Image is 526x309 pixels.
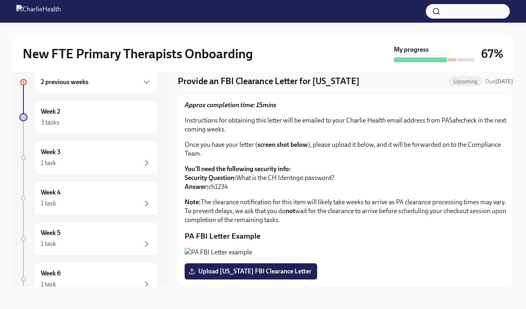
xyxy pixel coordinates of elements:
[257,141,308,148] strong: screen shot below
[394,45,429,54] strong: My progress
[41,229,61,237] h6: Week 5
[185,140,506,158] p: Once you have your letter ( ), please upload it below, and it will be forwarded on to the Complia...
[448,78,482,85] span: Upcoming
[23,46,253,62] h2: New FTE Primary Therapists Onboarding
[485,78,513,85] span: October 10th, 2025 10:00
[185,116,506,134] p: Instructions for obtaining this letter will be emailed to your Charlie Health email address from ...
[19,262,158,296] a: Week 61 task
[41,78,88,87] h6: 2 previous weeks
[495,78,513,85] strong: [DATE]
[485,78,513,85] span: Due
[185,231,506,241] p: PA FBI Letter Example
[41,148,61,157] h6: Week 3
[185,198,506,224] p: The clearance notification for this item will likely take weeks to arrive as PA clearance process...
[185,183,208,190] strong: Answer:
[41,199,56,208] div: 1 task
[19,222,158,256] a: Week 51 task
[178,75,360,87] h4: Provide an FBI Clearance Letter for [US_STATE]
[41,239,56,248] div: 1 task
[41,159,56,167] div: 1 task
[41,280,56,289] div: 1 task
[41,118,59,127] div: 3 tasks
[185,101,276,109] strong: Approx completion time: 15mins
[19,181,158,215] a: Week 41 task
[41,269,61,278] h6: Week 6
[190,267,311,275] span: Upload [US_STATE] FBI Clearance Letter
[19,141,158,175] a: Week 31 task
[185,263,317,279] label: Upload [US_STATE] FBI Clearance Letter
[185,248,506,257] button: Zoom image
[41,188,61,197] h6: Week 4
[34,70,158,94] div: 2 previous weeks
[185,174,236,182] strong: Security Question:
[481,47,503,61] h3: 67%
[19,100,158,134] a: Week 23 tasks
[16,5,61,18] img: CharlieHealth
[185,165,291,173] strong: You'll need the following security info:
[286,207,295,215] strong: not
[185,198,201,206] strong: Note:
[41,107,60,116] h6: Week 2
[185,165,506,191] p: What is the CH Identogo password? ch1234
